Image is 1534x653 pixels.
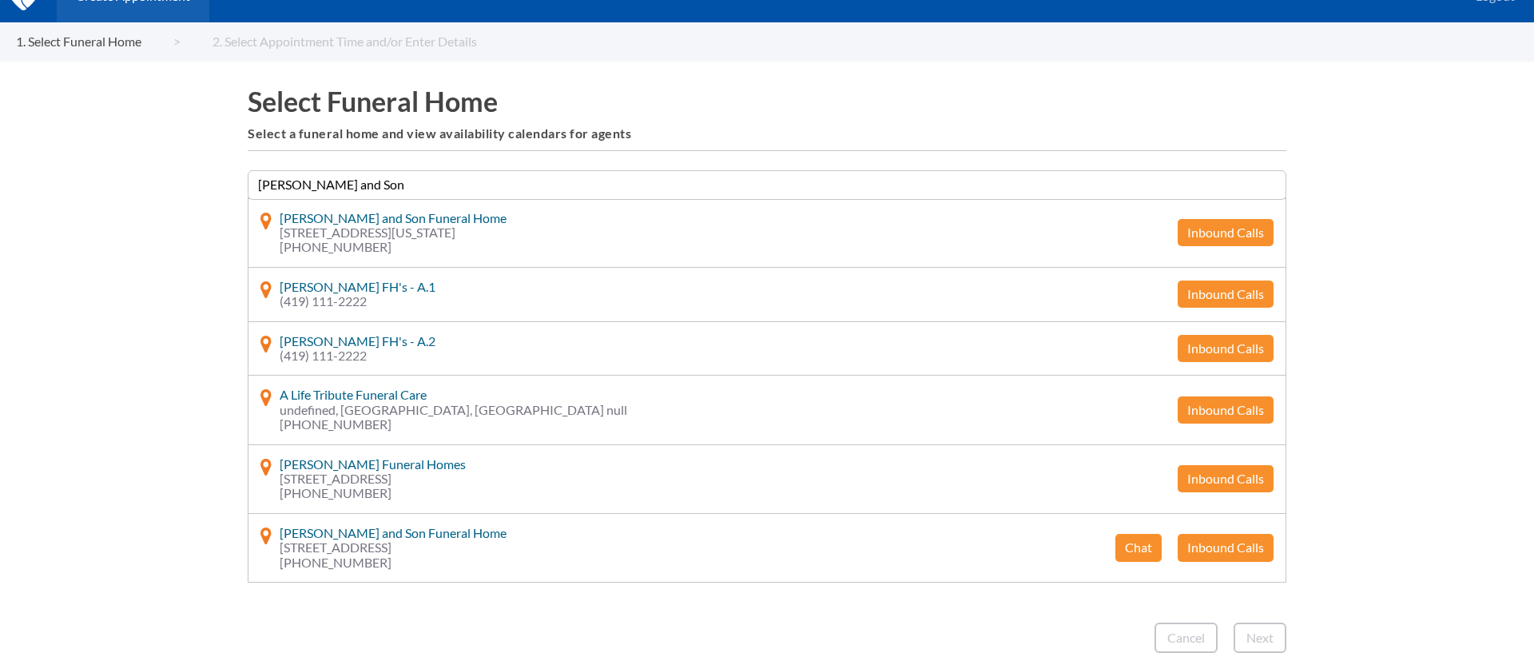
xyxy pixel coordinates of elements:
button: Chat [1115,534,1162,561]
a: 1. Select Funeral Home [16,34,181,49]
input: Search for a funeral home... [248,170,1286,199]
button: Inbound Calls [1178,219,1274,246]
span: (419) 111-2222 [280,348,435,363]
span: [STREET_ADDRESS] [280,472,466,486]
h6: Select a funeral home and view availability calendars for agents [248,126,1286,141]
button: Inbound Calls [1178,335,1274,362]
button: Inbound Calls [1178,396,1274,424]
span: [PERSON_NAME] FH's - A.1 [280,279,435,294]
span: [PERSON_NAME] FH's - A.2 [280,333,435,348]
h1: Select Funeral Home [248,86,1286,117]
span: [PHONE_NUMBER] [280,417,627,432]
span: [PHONE_NUMBER] [280,486,466,500]
button: Inbound Calls [1178,281,1274,308]
span: [PERSON_NAME] Funeral Homes [280,456,466,472]
span: [PHONE_NUMBER] [280,240,507,254]
span: A Life Tribute Funeral Care [280,387,427,402]
span: [STREET_ADDRESS] [280,540,507,555]
button: Inbound Calls [1178,465,1274,492]
button: Cancel [1154,623,1218,653]
span: [PERSON_NAME] and Son Funeral Home [280,525,507,540]
span: undefined, [GEOGRAPHIC_DATA], [GEOGRAPHIC_DATA] null [280,403,627,417]
button: Next [1234,623,1286,653]
span: [PHONE_NUMBER] [280,555,507,570]
span: [PERSON_NAME] and Son Funeral Home [280,210,507,225]
span: (419) 111-2222 [280,294,435,309]
button: Inbound Calls [1178,534,1274,561]
span: [STREET_ADDRESS][US_STATE] [280,225,507,240]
